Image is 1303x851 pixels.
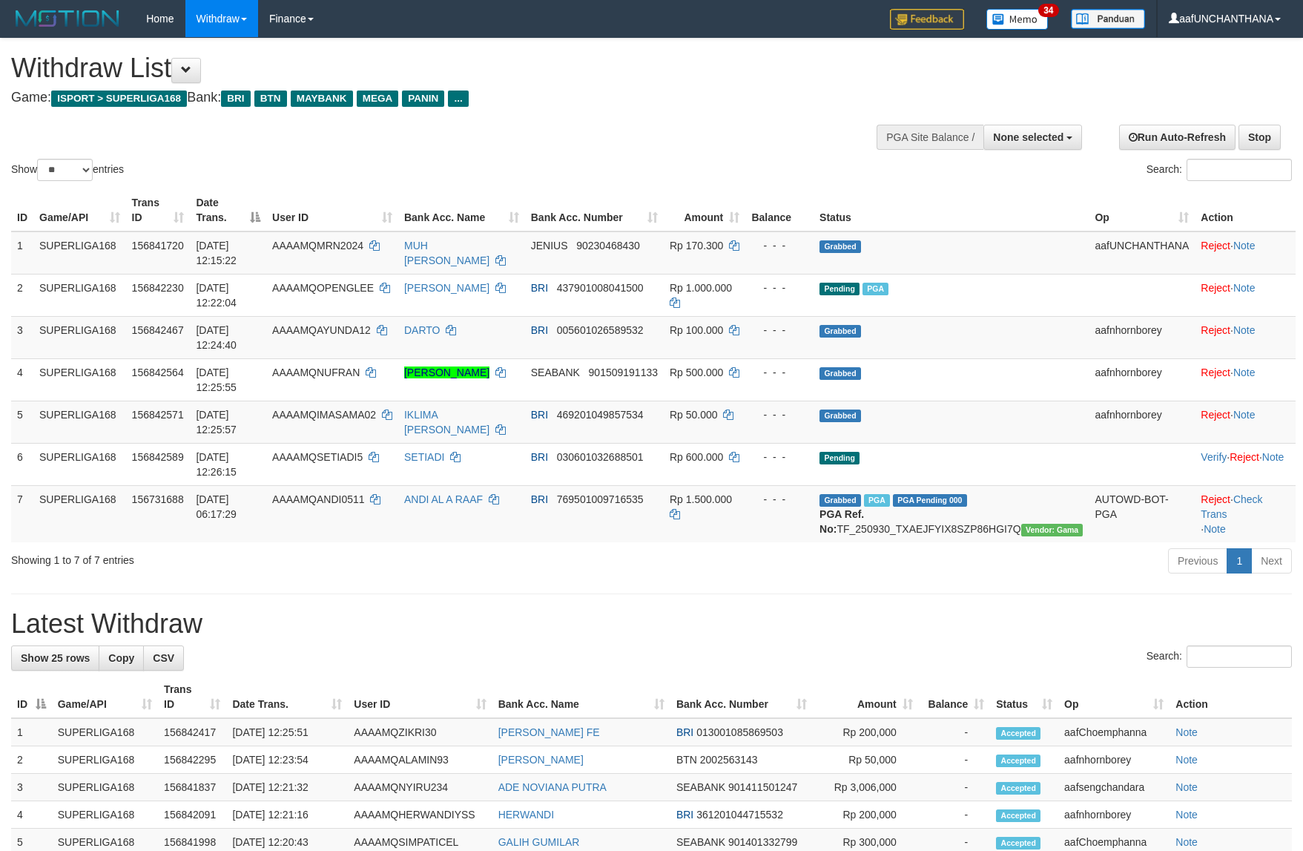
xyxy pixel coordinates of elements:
td: 1 [11,718,52,746]
span: BRI [221,91,250,107]
span: SEABANK [676,836,725,848]
td: 156841837 [158,774,226,801]
a: Note [1233,367,1256,378]
div: - - - [751,238,808,253]
td: 156842091 [158,801,226,829]
span: BRI [531,493,548,505]
th: Bank Acc. Number: activate to sort column ascending [525,189,664,231]
a: Note [1233,282,1256,294]
td: aafUNCHANTHANA [1089,231,1195,275]
td: aafnhornborey [1089,316,1195,358]
span: Accepted [996,809,1040,822]
h1: Latest Withdraw [11,609,1292,639]
span: Copy 437901008041500 to clipboard [557,282,644,294]
td: 6 [11,443,33,485]
div: - - - [751,323,808,338]
span: 156842564 [132,367,184,378]
td: aafnhornborey [1089,401,1195,443]
span: [DATE] 12:22:04 [196,282,237,309]
span: [DATE] 12:25:55 [196,367,237,393]
td: - [919,718,990,746]
span: Rp 1.000.000 [670,282,732,294]
a: Note [1175,809,1198,821]
a: [PERSON_NAME] [404,367,489,378]
td: [DATE] 12:21:16 [226,801,348,829]
a: [PERSON_NAME] [498,754,584,766]
input: Search: [1187,645,1292,668]
span: 34 [1038,4,1058,17]
td: AAAAMQZIKRI30 [348,718,492,746]
div: - - - [751,450,808,464]
span: Grabbed [819,240,861,253]
span: Pending [819,283,860,295]
h4: Game: Bank: [11,91,854,105]
span: AAAAMQNUFRAN [272,367,360,378]
span: Copy 769501009716535 to clipboard [557,493,644,505]
a: Reject [1230,451,1259,463]
span: Marked by aafromsomean [864,494,890,507]
td: - [919,746,990,774]
td: - [919,774,990,801]
td: · [1195,231,1296,275]
a: Show 25 rows [11,645,99,671]
td: [DATE] 12:23:54 [226,746,348,774]
a: Reject [1201,493,1230,505]
span: ... [448,91,468,107]
th: Amount: activate to sort column ascending [813,676,919,718]
td: aafChoemphanna [1058,718,1170,746]
td: Rp 200,000 [813,718,919,746]
span: Copy 901411501247 to clipboard [728,781,797,793]
td: 2 [11,746,52,774]
span: 156731688 [132,493,184,505]
span: 156842467 [132,324,184,336]
span: [DATE] 12:24:40 [196,324,237,351]
td: SUPERLIGA168 [52,801,158,829]
td: · · [1195,485,1296,542]
div: PGA Site Balance / [877,125,983,150]
span: BRI [531,282,548,294]
span: 156842589 [132,451,184,463]
th: Date Trans.: activate to sort column ascending [226,676,348,718]
a: Note [1175,726,1198,738]
td: 156842295 [158,746,226,774]
a: Note [1175,754,1198,766]
a: SETIADI [404,451,444,463]
span: SEABANK [531,367,580,378]
a: Next [1251,548,1292,574]
span: PANIN [402,91,444,107]
span: Rp 1.500.000 [670,493,732,505]
th: ID [11,189,33,231]
span: Pending [819,452,860,464]
button: None selected [983,125,1082,150]
label: Search: [1147,159,1292,181]
span: 156842230 [132,282,184,294]
select: Showentries [37,159,93,181]
span: MAYBANK [291,91,353,107]
th: Game/API: activate to sort column ascending [52,676,158,718]
td: 7 [11,485,33,542]
td: - [919,801,990,829]
td: SUPERLIGA168 [52,718,158,746]
span: Copy [108,652,134,664]
th: ID: activate to sort column descending [11,676,52,718]
span: ISPORT > SUPERLIGA168 [51,91,187,107]
a: [PERSON_NAME] FE [498,726,600,738]
th: User ID: activate to sort column ascending [348,676,492,718]
span: JENIUS [531,240,568,252]
td: [DATE] 12:25:51 [226,718,348,746]
a: GALIH GUMILAR [498,836,580,848]
span: Copy 030601032688501 to clipboard [557,451,644,463]
a: MUH [PERSON_NAME] [404,240,489,266]
th: Balance [745,189,814,231]
span: Copy 2002563143 to clipboard [700,754,758,766]
td: SUPERLIGA168 [33,401,126,443]
span: Copy 901401332799 to clipboard [728,836,797,848]
span: BRI [676,726,693,738]
td: 156842417 [158,718,226,746]
td: · [1195,401,1296,443]
span: Accepted [996,727,1040,740]
td: Rp 200,000 [813,801,919,829]
td: SUPERLIGA168 [33,485,126,542]
th: Amount: activate to sort column ascending [664,189,745,231]
span: AAAAMQMRN2024 [272,240,363,252]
